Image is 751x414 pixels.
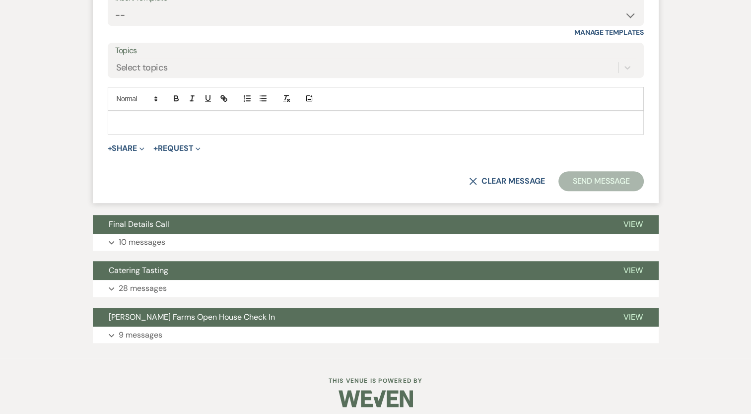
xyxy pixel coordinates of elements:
[153,144,158,152] span: +
[574,28,644,37] a: Manage Templates
[93,215,608,234] button: Final Details Call
[558,171,643,191] button: Send Message
[153,144,201,152] button: Request
[93,261,608,280] button: Catering Tasting
[93,308,608,327] button: [PERSON_NAME] Farms Open House Check In
[116,61,168,74] div: Select topics
[623,265,643,276] span: View
[109,219,169,229] span: Final Details Call
[623,312,643,322] span: View
[108,144,145,152] button: Share
[623,219,643,229] span: View
[119,236,165,249] p: 10 messages
[469,177,545,185] button: Clear message
[93,280,659,297] button: 28 messages
[93,327,659,344] button: 9 messages
[115,44,636,58] label: Topics
[109,312,275,322] span: [PERSON_NAME] Farms Open House Check In
[119,329,162,342] p: 9 messages
[109,265,168,276] span: Catering Tasting
[108,144,112,152] span: +
[608,215,659,234] button: View
[93,234,659,251] button: 10 messages
[608,261,659,280] button: View
[119,282,167,295] p: 28 messages
[608,308,659,327] button: View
